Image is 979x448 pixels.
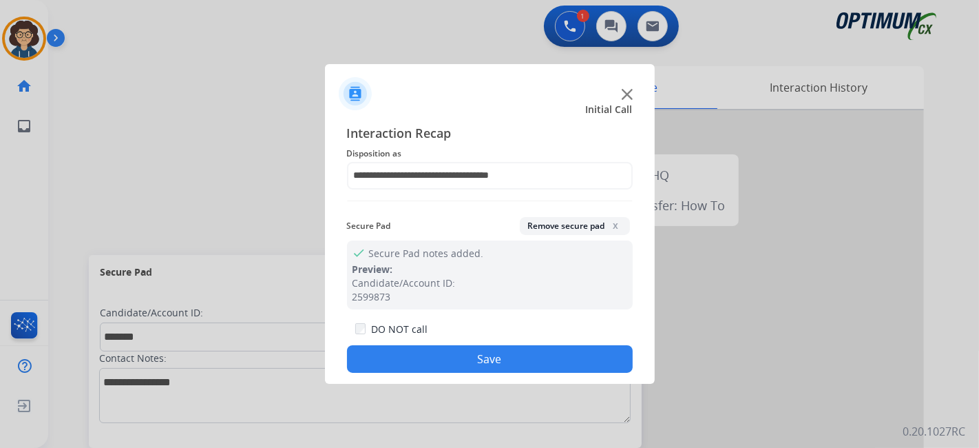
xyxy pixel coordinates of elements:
[339,77,372,110] img: contactIcon
[520,217,630,235] button: Remove secure padx
[347,218,391,234] span: Secure Pad
[347,345,633,373] button: Save
[347,123,633,145] span: Interaction Recap
[352,276,627,304] div: Candidate/Account ID: 2599873
[903,423,965,440] p: 0.20.1027RC
[352,263,393,276] span: Preview:
[347,145,633,162] span: Disposition as
[586,103,633,116] span: Initial Call
[352,246,364,257] mat-icon: check
[347,201,633,201] img: contact-recap-line.svg
[347,241,633,309] div: Secure Pad notes added.
[611,220,622,231] span: x
[371,323,428,336] label: DO NOT call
